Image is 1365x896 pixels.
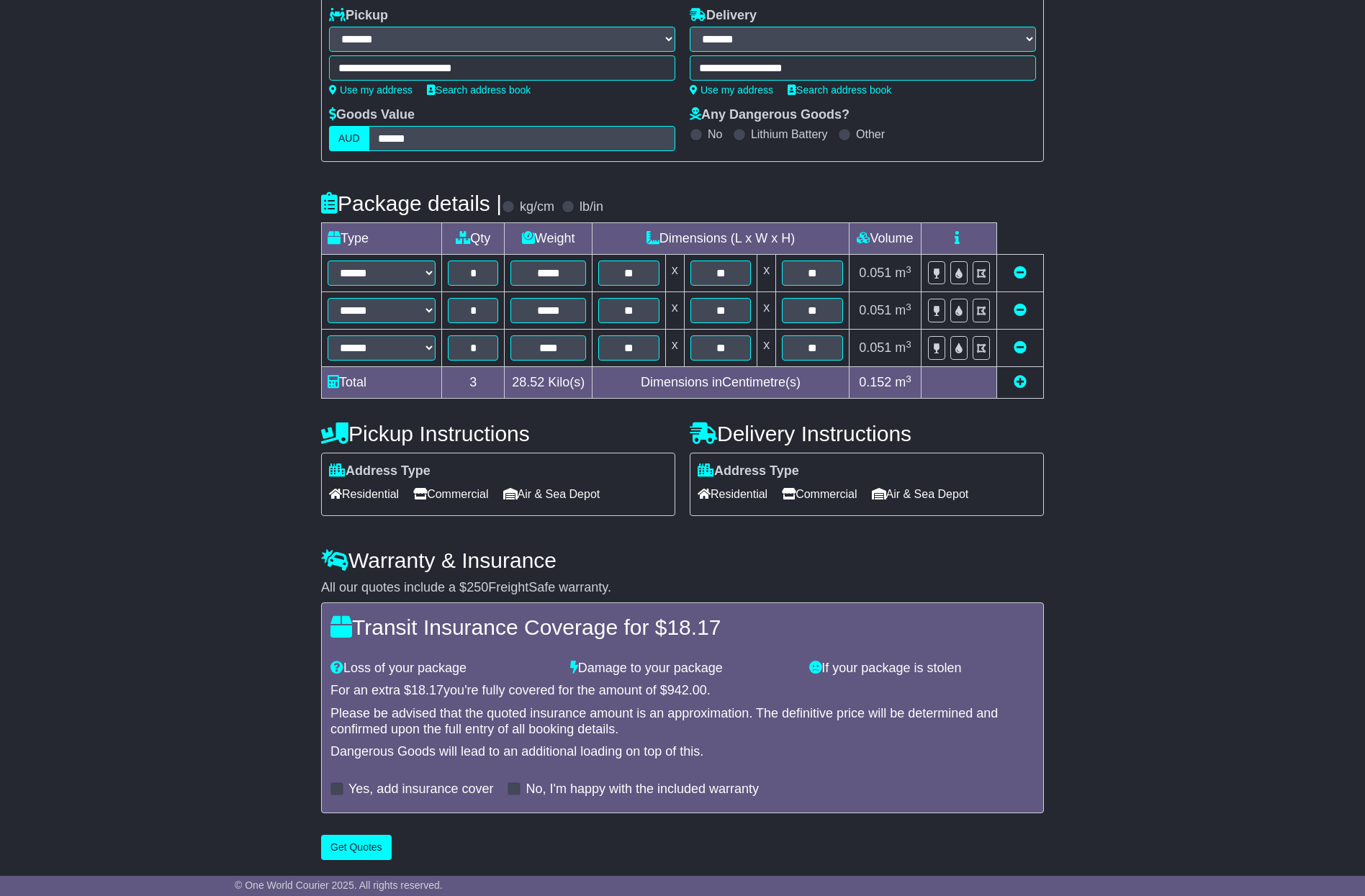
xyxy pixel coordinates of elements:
span: Residential [329,483,399,505]
span: 0.051 [859,340,891,355]
label: Pickup [329,8,388,24]
span: 0.051 [859,303,891,317]
label: Other [856,127,885,141]
span: m [895,340,911,355]
span: 18.17 [411,683,443,697]
td: Dimensions in Centimetre(s) [593,367,850,399]
sup: 3 [906,339,911,350]
span: 942.00 [667,683,707,697]
span: Air & Sea Depot [503,483,600,505]
sup: 3 [906,302,911,312]
td: Total [322,367,442,399]
a: Use my address [690,84,773,96]
a: Remove this item [1014,340,1027,355]
h4: Pickup Instructions [321,422,675,445]
sup: 3 [906,264,911,275]
div: For an extra $ you're fully covered for the amount of $ . [330,683,1035,699]
label: Address Type [698,463,799,479]
td: Dimensions (L x W x H) [593,223,850,255]
label: No, I'm happy with the included warranty [526,782,759,797]
div: If your package is stolen [802,661,1042,676]
a: Remove this item [1014,266,1027,280]
h4: Warranty & Insurance [321,548,1044,572]
span: m [895,303,911,317]
label: Delivery [690,8,757,24]
label: kg/cm [520,199,554,215]
td: x [757,292,776,330]
span: Air & Sea Depot [872,483,969,505]
div: All our quotes include a $ FreightSafe warranty. [321,580,1044,596]
td: x [665,292,684,330]
td: x [757,255,776,292]
span: 28.52 [512,375,544,389]
span: Commercial [413,483,488,505]
td: x [665,255,684,292]
td: Volume [849,223,921,255]
td: Type [322,223,442,255]
h4: Delivery Instructions [690,422,1044,445]
label: Address Type [329,463,431,479]
div: Please be advised that the quoted insurance amount is an approximation. The definitive price will... [330,706,1035,737]
td: x [665,330,684,367]
div: Loss of your package [323,661,563,676]
label: AUD [329,126,369,151]
button: Get Quotes [321,835,392,860]
span: 0.051 [859,266,891,280]
span: 0.152 [859,375,891,389]
span: m [895,375,911,389]
td: Kilo(s) [505,367,593,399]
td: Qty [442,223,505,255]
a: Add new item [1014,375,1027,389]
label: Goods Value [329,107,415,123]
span: 18.17 [667,615,721,639]
sup: 3 [906,374,911,384]
span: Residential [698,483,767,505]
div: Damage to your package [563,661,803,676]
span: Commercial [782,483,857,505]
label: Any Dangerous Goods? [690,107,850,123]
label: Yes, add insurance cover [348,782,493,797]
td: x [757,330,776,367]
h4: Package details | [321,191,502,215]
label: Lithium Battery [751,127,828,141]
span: 250 [467,580,488,594]
h4: Transit Insurance Coverage for $ [330,615,1035,639]
label: No [708,127,722,141]
a: Search address book [427,84,531,96]
a: Use my address [329,84,413,96]
td: Weight [505,223,593,255]
span: © One World Courier 2025. All rights reserved. [235,879,443,891]
div: Dangerous Goods will lead to an additional loading on top of this. [330,744,1035,760]
span: m [895,266,911,280]
a: Remove this item [1014,303,1027,317]
label: lb/in [580,199,603,215]
a: Search address book [788,84,891,96]
td: 3 [442,367,505,399]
